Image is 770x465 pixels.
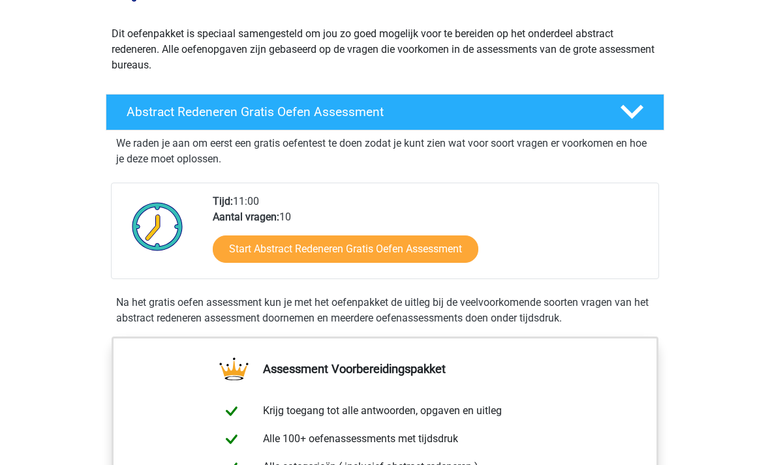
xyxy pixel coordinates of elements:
h4: Abstract Redeneren Gratis Oefen Assessment [127,105,599,120]
div: Na het gratis oefen assessment kun je met het oefenpakket de uitleg bij de veelvoorkomende soorte... [111,295,659,327]
b: Aantal vragen: [213,211,279,224]
p: We raden je aan om eerst een gratis oefentest te doen zodat je kunt zien wat voor soort vragen er... [116,136,654,168]
img: Klok [125,194,191,260]
p: Dit oefenpakket is speciaal samengesteld om jou zo goed mogelijk voor te bereiden op het onderdee... [112,27,658,74]
div: 11:00 10 [203,194,658,279]
a: Start Abstract Redeneren Gratis Oefen Assessment [213,236,478,263]
a: Abstract Redeneren Gratis Oefen Assessment [100,95,670,131]
b: Tijd: [213,196,233,208]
